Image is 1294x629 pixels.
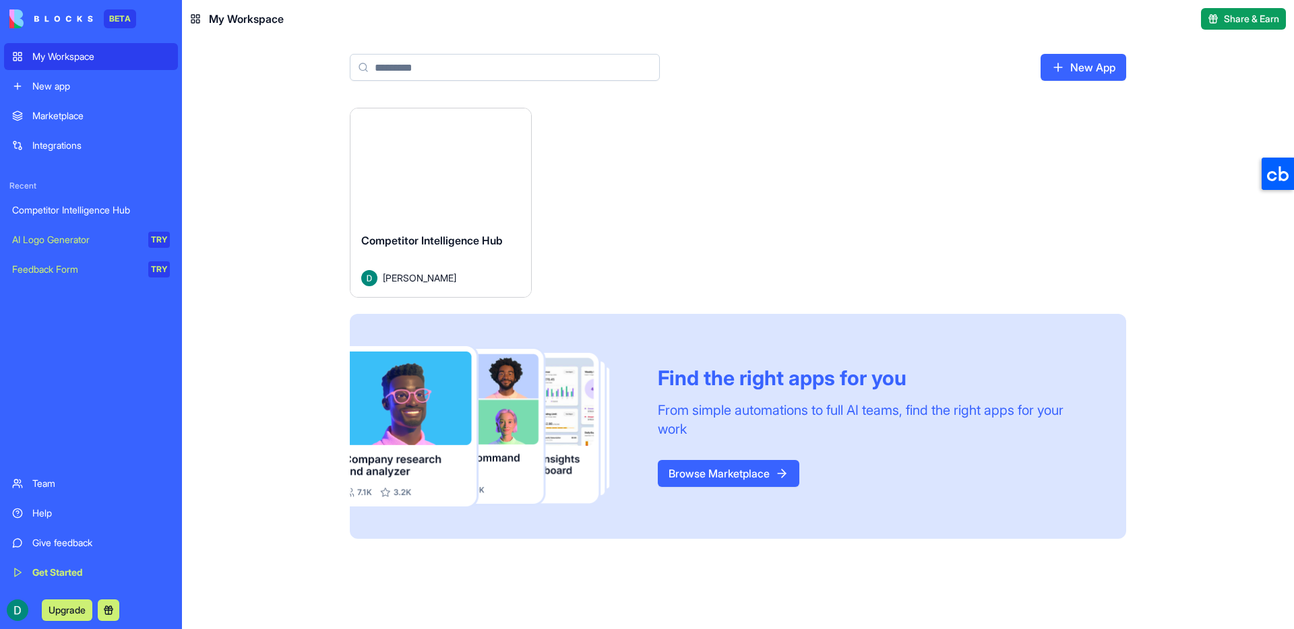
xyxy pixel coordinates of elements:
a: AI Logo GeneratorTRY [4,226,178,253]
a: My Workspace [4,43,178,70]
a: Team [4,470,178,497]
div: Give feedback [32,536,170,550]
a: New app [4,73,178,100]
a: Browse Marketplace [658,460,799,487]
div: Marketplace [32,109,170,123]
div: TRY [148,261,170,277]
a: Upgrade [42,603,92,616]
div: Team [32,477,170,490]
div: BETA [104,9,136,28]
span: Competitor Intelligence Hub [361,234,503,247]
div: Competitor Intelligence Hub [12,203,170,217]
div: Get Started [32,566,170,579]
div: Find the right apps for you [658,366,1094,390]
span: My Workspace [209,11,284,27]
img: ACg8ocLOXQ7lupjzvKsdczMEQFxSx6C6CoevETHTVymvBmqXdLDXuw=s96-c [7,599,28,621]
a: Competitor Intelligence Hub [4,197,178,224]
a: BETA [9,9,136,28]
a: Marketplace [4,102,178,129]
a: Help [4,500,178,527]
span: Recent [4,180,178,191]
div: Integrations [32,139,170,152]
a: Give feedback [4,529,178,556]
a: Integrations [4,132,178,159]
a: Get Started [4,559,178,586]
div: Help [32,506,170,520]
div: TRY [148,232,170,248]
span: Share & Earn [1224,12,1279,26]
div: From simple automations to full AI teams, find the right apps for your work [658,401,1094,438]
img: Avatar [361,270,377,286]
div: Feedback Form [12,263,139,276]
div: My Workspace [32,50,170,63]
div: New app [32,79,170,93]
img: logo [9,9,93,28]
a: New App [1041,54,1126,81]
div: AI Logo Generator [12,233,139,246]
a: Feedback FormTRY [4,256,178,283]
button: Upgrade [42,599,92,621]
a: Competitor Intelligence HubAvatar[PERSON_NAME] [350,108,532,298]
button: Share & Earn [1201,8,1286,30]
span: [PERSON_NAME] [383,271,456,285]
img: Frame_181_egmpey.png [350,346,636,507]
